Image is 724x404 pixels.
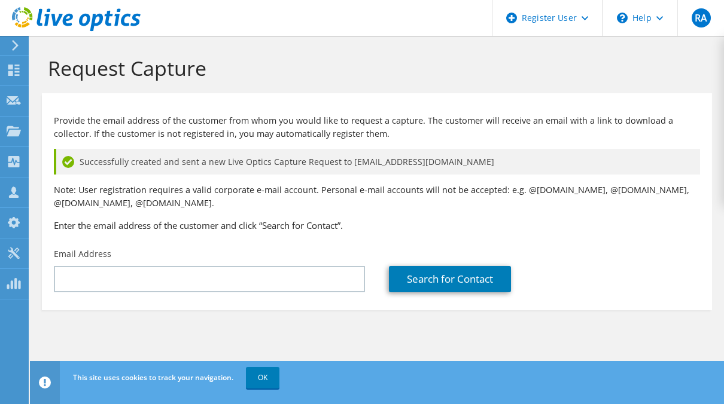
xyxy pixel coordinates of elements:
a: Search for Contact [389,266,511,292]
h1: Request Capture [48,56,700,81]
p: Note: User registration requires a valid corporate e-mail account. Personal e-mail accounts will ... [54,183,700,210]
h3: Enter the email address of the customer and click “Search for Contact”. [54,219,700,232]
p: Provide the email address of the customer from whom you would like to request a capture. The cust... [54,114,700,140]
label: Email Address [54,248,111,260]
svg: \n [617,13,628,23]
span: Successfully created and sent a new Live Optics Capture Request to [EMAIL_ADDRESS][DOMAIN_NAME] [80,155,494,169]
span: This site uses cookies to track your navigation. [73,372,233,382]
span: RA [692,8,711,27]
a: OK [246,367,279,388]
